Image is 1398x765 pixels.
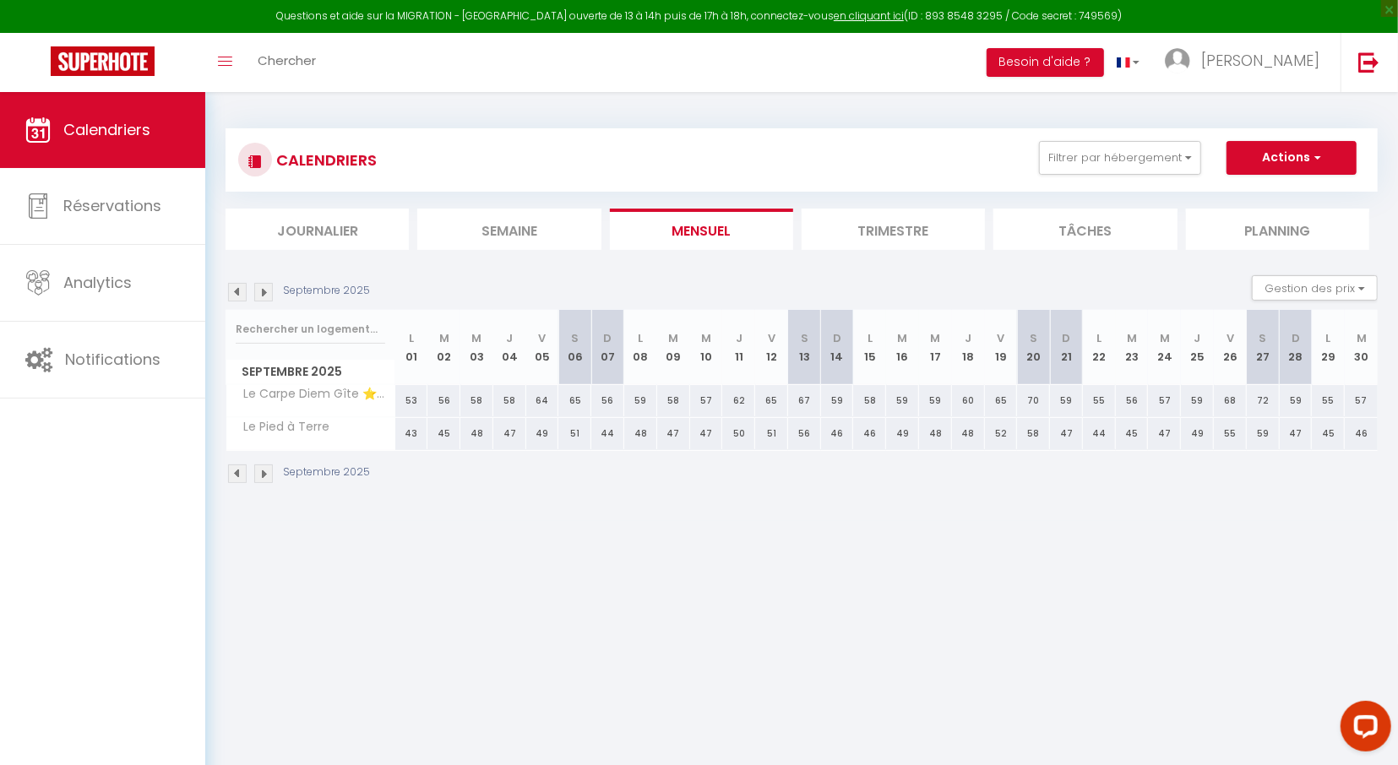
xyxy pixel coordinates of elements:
[1252,275,1378,301] button: Gestion des prix
[1312,385,1345,416] div: 55
[801,330,808,346] abbr: S
[722,310,755,385] th: 11
[610,209,793,250] li: Mensuel
[886,385,919,416] div: 59
[690,418,723,449] div: 47
[1148,310,1181,385] th: 24
[834,8,904,23] a: en cliquant ici
[571,330,579,346] abbr: S
[1312,418,1345,449] div: 45
[229,418,335,437] span: Le Pied à Terre
[1083,418,1116,449] div: 44
[1050,310,1083,385] th: 21
[1312,310,1345,385] th: 29
[1181,418,1214,449] div: 49
[821,418,854,449] div: 46
[1327,694,1398,765] iframe: LiveChat chat widget
[919,385,952,416] div: 59
[427,310,460,385] th: 02
[1194,330,1201,346] abbr: J
[952,385,985,416] div: 60
[63,119,150,140] span: Calendriers
[1152,33,1341,92] a: ... [PERSON_NAME]
[853,418,886,449] div: 46
[768,330,775,346] abbr: V
[868,330,873,346] abbr: L
[624,310,657,385] th: 08
[1345,310,1378,385] th: 30
[1357,330,1367,346] abbr: M
[1345,418,1378,449] div: 46
[657,418,690,449] div: 47
[919,418,952,449] div: 48
[1214,310,1247,385] th: 26
[657,310,690,385] th: 09
[65,349,160,370] span: Notifications
[1247,385,1280,416] div: 72
[526,418,559,449] div: 49
[427,418,460,449] div: 45
[690,310,723,385] th: 10
[417,209,601,250] li: Semaine
[558,310,591,385] th: 06
[1017,385,1050,416] div: 70
[1280,310,1313,385] th: 28
[965,330,971,346] abbr: J
[526,385,559,416] div: 64
[395,310,428,385] th: 01
[63,195,161,216] span: Réservations
[638,330,643,346] abbr: L
[1247,310,1280,385] th: 27
[1050,385,1083,416] div: 59
[395,385,428,416] div: 53
[283,464,370,480] p: Septembre 2025
[1017,418,1050,449] div: 58
[1186,209,1369,250] li: Planning
[1292,330,1300,346] abbr: D
[1247,418,1280,449] div: 59
[821,310,854,385] th: 14
[1083,385,1116,416] div: 55
[1096,330,1102,346] abbr: L
[755,385,788,416] div: 65
[1160,330,1170,346] abbr: M
[657,385,690,416] div: 58
[1326,330,1331,346] abbr: L
[409,330,414,346] abbr: L
[898,330,908,346] abbr: M
[1050,418,1083,449] div: 47
[668,330,678,346] abbr: M
[987,48,1104,77] button: Besoin d'aide ?
[1181,310,1214,385] th: 25
[460,385,493,416] div: 58
[591,310,624,385] th: 07
[853,310,886,385] th: 15
[471,330,481,346] abbr: M
[952,418,985,449] div: 48
[755,418,788,449] div: 51
[1214,385,1247,416] div: 68
[395,418,428,449] div: 43
[690,385,723,416] div: 57
[1116,418,1149,449] div: 45
[1280,418,1313,449] div: 47
[1083,310,1116,385] th: 22
[1214,418,1247,449] div: 55
[833,330,841,346] abbr: D
[722,418,755,449] div: 50
[558,385,591,416] div: 65
[985,385,1018,416] div: 65
[1148,385,1181,416] div: 57
[755,310,788,385] th: 12
[1116,310,1149,385] th: 23
[1345,385,1378,416] div: 57
[886,418,919,449] div: 49
[63,272,132,293] span: Analytics
[283,283,370,299] p: Septembre 2025
[788,385,821,416] div: 67
[526,310,559,385] th: 05
[439,330,449,346] abbr: M
[1030,330,1037,346] abbr: S
[919,310,952,385] th: 17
